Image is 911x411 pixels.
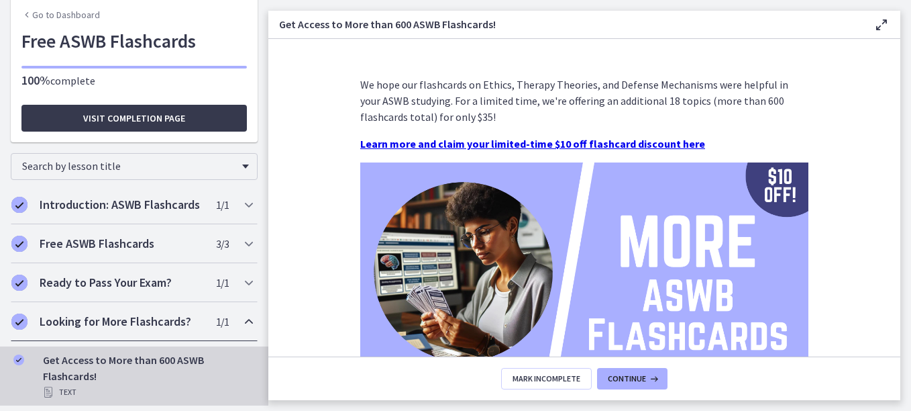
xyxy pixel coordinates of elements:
[21,27,247,55] h1: Free ASWB Flashcards
[21,73,50,88] span: 100%
[513,373,580,384] span: Mark Incomplete
[279,16,852,32] h3: Get Access to More than 600 ASWB Flashcards!
[40,236,203,252] h2: Free ASWB Flashcards
[43,352,252,400] div: Get Access to More than 600 ASWB Flashcards!
[40,314,203,330] h2: Looking for More Flashcards?
[13,355,24,365] i: Completed
[21,105,247,132] button: Visit completion page
[216,314,229,330] span: 1 / 1
[360,137,705,150] a: Learn more and claim your limited-time $10 off flashcard discount here
[83,110,185,126] span: Visit completion page
[11,197,28,213] i: Completed
[216,236,229,252] span: 3 / 3
[21,73,247,89] p: complete
[40,275,203,291] h2: Ready to Pass Your Exam?
[216,197,229,213] span: 1 / 1
[43,384,252,400] div: Text
[501,368,592,390] button: Mark Incomplete
[11,275,28,291] i: Completed
[11,236,28,252] i: Completed
[11,314,28,330] i: Completed
[22,159,235,173] span: Search by lesson title
[360,77,808,125] p: We hope our flashcards on Ethics, Therapy Theories, and Defense Mechanisms were helpful in your A...
[21,8,100,21] a: Go to Dashboard
[597,368,667,390] button: Continue
[216,275,229,291] span: 1 / 1
[40,197,203,213] h2: Introduction: ASWB Flashcards
[11,153,258,180] div: Search by lesson title
[608,373,646,384] span: Continue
